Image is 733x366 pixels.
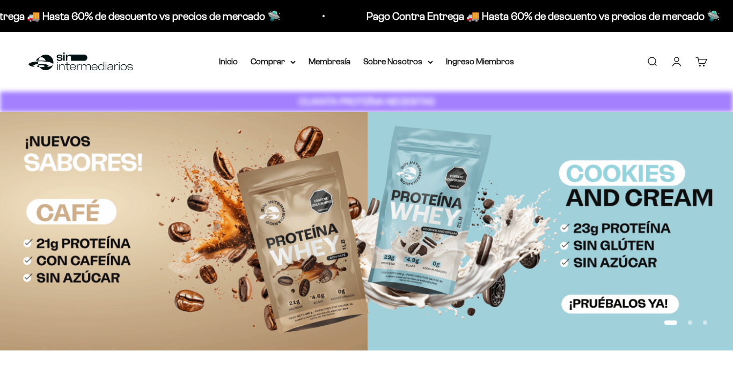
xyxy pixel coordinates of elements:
strong: CUANTA PROTEÍNA NECESITAS [299,96,435,107]
a: Ingreso Miembros [446,57,514,66]
a: Inicio [219,57,238,66]
summary: Sobre Nosotros [363,55,433,69]
a: Membresía [309,57,350,66]
p: Pago Contra Entrega 🚚 Hasta 60% de descuento vs precios de mercado 🛸 [366,8,720,25]
summary: Comprar [251,55,296,69]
